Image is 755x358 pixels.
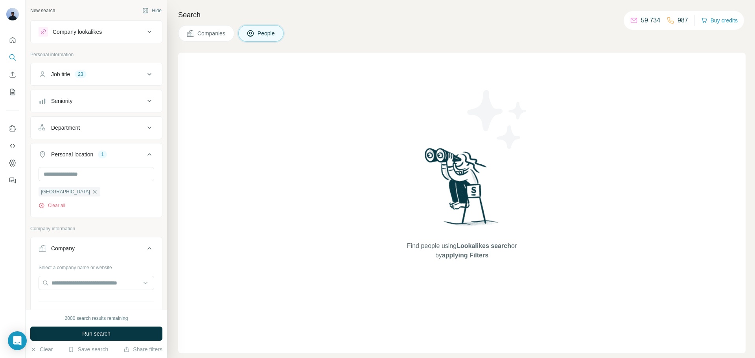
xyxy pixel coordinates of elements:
span: Find people using or by [399,241,525,260]
button: Company [31,239,162,261]
div: 1 [98,151,107,158]
button: Use Surfe API [6,139,19,153]
button: Share filters [123,345,162,353]
span: applying Filters [442,252,488,259]
button: Run search [30,327,162,341]
div: Select a company name or website [39,261,154,271]
div: Company lookalikes [53,28,102,36]
button: Enrich CSV [6,68,19,82]
button: Department [31,118,162,137]
div: 23 [75,71,86,78]
span: Companies [197,29,226,37]
div: Personal location [51,151,93,158]
button: Dashboard [6,156,19,170]
div: Seniority [51,97,72,105]
button: Seniority [31,92,162,110]
button: Save search [68,345,108,353]
div: Job title [51,70,70,78]
button: Quick start [6,33,19,47]
button: Buy credits [701,15,738,26]
div: Department [51,124,80,132]
span: Lookalikes search [457,242,511,249]
img: Surfe Illustration - Stars [462,84,533,155]
p: 987 [678,16,688,25]
button: Company lookalikes [31,22,162,41]
button: Search [6,50,19,64]
button: Clear [30,345,53,353]
div: Company [51,244,75,252]
span: [GEOGRAPHIC_DATA] [41,188,90,195]
p: Personal information [30,51,162,58]
button: My lists [6,85,19,99]
img: Surfe Illustration - Woman searching with binoculars [421,146,503,233]
button: Feedback [6,173,19,187]
h4: Search [178,9,746,20]
p: Company information [30,225,162,232]
p: 59,734 [641,16,660,25]
button: Clear all [39,202,65,209]
div: New search [30,7,55,14]
span: Run search [82,330,110,338]
button: Personal location1 [31,145,162,167]
button: Job title23 [31,65,162,84]
div: 2000 search results remaining [65,315,128,322]
div: Open Intercom Messenger [8,331,27,350]
button: Use Surfe on LinkedIn [6,121,19,136]
button: Hide [137,5,167,17]
img: Avatar [6,8,19,20]
span: People [258,29,276,37]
